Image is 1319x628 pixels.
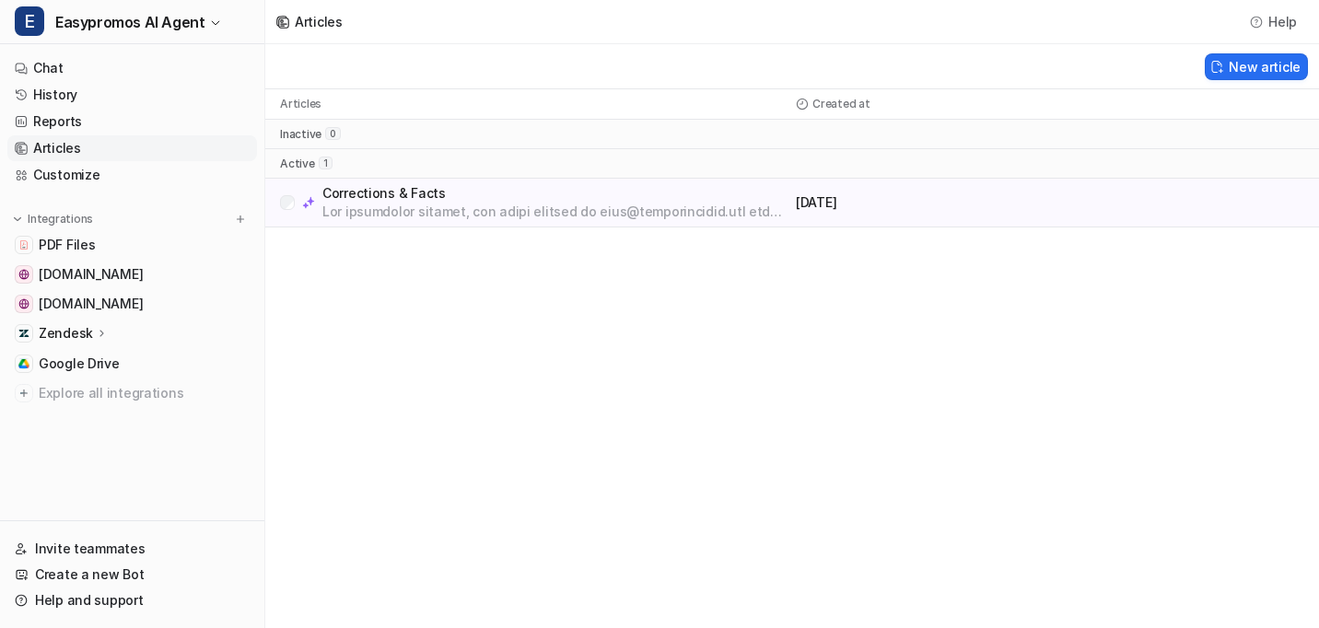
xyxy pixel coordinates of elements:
[28,212,93,227] p: Integrations
[322,203,788,221] p: Lor ipsumdolor sitamet, con adipi elitsed do eius@temporincidid.utl etd Magnaal enimadmi, ven qui...
[39,265,143,284] span: [DOMAIN_NAME]
[7,109,257,134] a: Reports
[796,193,1046,212] p: [DATE]
[18,358,29,369] img: Google Drive
[7,562,257,587] a: Create a new Bot
[1205,53,1308,80] button: New article
[18,328,29,339] img: Zendesk
[7,291,257,317] a: easypromos-apiref.redoc.ly[DOMAIN_NAME]
[1244,8,1304,35] button: Help
[7,262,257,287] a: www.easypromosapp.com[DOMAIN_NAME]
[15,384,33,402] img: explore all integrations
[7,587,257,613] a: Help and support
[7,55,257,81] a: Chat
[280,157,315,171] p: active
[18,269,29,280] img: www.easypromosapp.com
[7,351,257,377] a: Google DriveGoogle Drive
[7,162,257,188] a: Customize
[280,127,321,142] p: inactive
[7,380,257,406] a: Explore all integrations
[322,184,788,203] p: Corrections & Facts
[39,378,250,408] span: Explore all integrations
[39,324,93,343] p: Zendesk
[11,213,24,226] img: expand menu
[7,82,257,108] a: History
[39,295,143,313] span: [DOMAIN_NAME]
[7,536,257,562] a: Invite teammates
[39,236,95,254] span: PDF Files
[18,298,29,309] img: easypromos-apiref.redoc.ly
[319,157,333,169] span: 1
[7,210,99,228] button: Integrations
[39,355,120,373] span: Google Drive
[295,12,343,31] div: Articles
[18,239,29,250] img: PDF Files
[234,213,247,226] img: menu_add.svg
[812,97,870,111] p: Created at
[55,9,204,35] span: Easypromos AI Agent
[7,232,257,258] a: PDF FilesPDF Files
[15,6,44,36] span: E
[325,127,341,140] span: 0
[7,135,257,161] a: Articles
[280,97,321,111] p: Articles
